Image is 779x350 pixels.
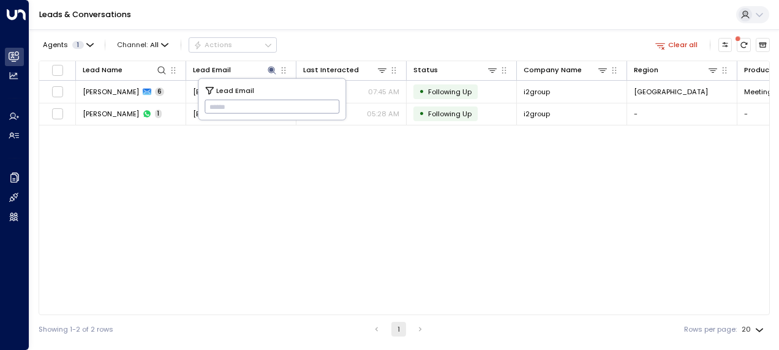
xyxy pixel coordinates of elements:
[303,64,359,76] div: Last Interacted
[303,64,388,76] div: Last Interacted
[524,64,582,76] div: Company Name
[428,87,472,97] span: Following Up
[419,105,424,122] div: •
[368,87,399,97] p: 07:45 AM
[193,109,289,119] span: mat.johnson@i2group.com
[524,64,608,76] div: Company Name
[413,64,438,76] div: Status
[413,64,498,76] div: Status
[744,64,773,76] div: Product
[150,41,159,49] span: All
[367,109,399,119] p: 05:28 AM
[189,37,277,52] div: Button group with a nested menu
[83,109,139,119] span: Mat Johnson
[113,38,173,51] button: Channel:All
[193,64,231,76] div: Lead Email
[39,324,113,335] div: Showing 1-2 of 2 rows
[742,322,766,337] div: 20
[43,42,68,48] span: Agents
[634,64,658,76] div: Region
[155,87,164,96] span: 6
[216,84,254,95] span: Lead Email
[72,41,84,49] span: 1
[634,64,718,76] div: Region
[39,9,131,20] a: Leads & Conversations
[155,110,162,118] span: 1
[524,87,550,97] span: i2group
[419,83,424,100] div: •
[756,38,770,52] button: Archived Leads
[189,37,277,52] button: Actions
[83,64,122,76] div: Lead Name
[51,86,64,98] span: Toggle select row
[51,64,64,76] span: Toggle select all
[83,64,167,76] div: Lead Name
[428,109,472,119] span: Following Up
[193,87,289,97] span: mat.johnson@i2group.com
[194,40,232,49] div: Actions
[113,38,173,51] span: Channel:
[51,108,64,120] span: Toggle select row
[737,38,751,52] span: There are new threads available. Refresh the grid to view the latest updates.
[369,322,428,337] nav: pagination navigation
[634,87,708,97] span: Cambridge
[684,324,737,335] label: Rows per page:
[83,87,139,97] span: Mat Johnson
[193,64,277,76] div: Lead Email
[39,38,97,51] button: Agents1
[524,109,550,119] span: i2group
[391,322,406,337] button: page 1
[627,103,737,125] td: -
[718,38,732,52] button: Customize
[651,38,702,51] button: Clear all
